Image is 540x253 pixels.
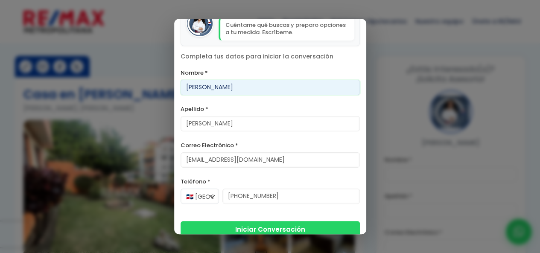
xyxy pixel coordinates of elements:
p: Completa tus datos para iniciar la conversación [181,52,360,61]
label: Teléfono * [181,176,360,187]
label: Nombre * [181,67,360,78]
label: Apellido * [181,104,360,114]
button: Iniciar Conversación [181,221,360,238]
img: Vanesa Perez [187,11,213,36]
p: Cuéntame qué buscas y preparo opciones a tu medida. Escríbeme. [219,17,354,41]
input: 123-456-7890 [222,189,360,204]
label: Correo Electrónico * [181,140,360,151]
